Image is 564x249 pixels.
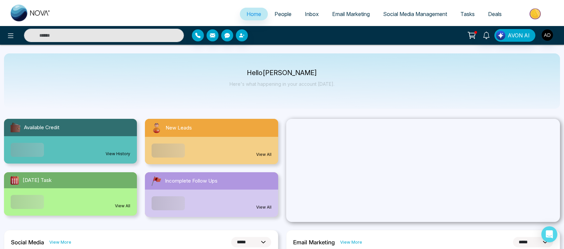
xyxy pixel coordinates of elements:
a: View More [49,239,71,245]
img: Lead Flow [496,31,505,40]
a: Home [240,8,268,20]
img: User Avatar [542,29,553,41]
a: View All [115,203,130,209]
span: Social Media Management [383,11,447,17]
span: Incomplete Follow Ups [165,177,218,185]
a: Tasks [454,8,481,20]
h2: Social Media [11,239,44,246]
div: Open Intercom Messenger [541,226,557,242]
h2: Email Marketing [293,239,335,246]
a: View All [256,152,272,158]
span: New Leads [166,124,192,132]
span: Deals [488,11,502,17]
span: Home [247,11,261,17]
img: todayTask.svg [9,175,20,186]
a: New LeadsView All [141,119,282,164]
span: AVON AI [508,31,530,39]
img: Nova CRM Logo [11,5,51,21]
a: Deals [481,8,508,20]
span: [DATE] Task [23,177,52,184]
a: View More [340,239,362,245]
button: AVON AI [494,29,535,42]
span: Available Credit [24,124,59,132]
span: Email Marketing [332,11,370,17]
a: Incomplete Follow UpsView All [141,172,282,217]
a: View All [256,204,272,210]
a: Social Media Management [376,8,454,20]
span: Tasks [460,11,475,17]
a: Inbox [298,8,325,20]
a: View History [106,151,130,157]
p: Hello [PERSON_NAME] [230,70,334,76]
img: followUps.svg [150,175,162,187]
img: availableCredit.svg [9,121,21,134]
span: Inbox [305,11,319,17]
img: Market-place.gif [512,6,560,21]
a: Email Marketing [325,8,376,20]
p: Here's what happening in your account [DATE]. [230,81,334,87]
span: People [275,11,291,17]
a: People [268,8,298,20]
img: newLeads.svg [150,121,163,134]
